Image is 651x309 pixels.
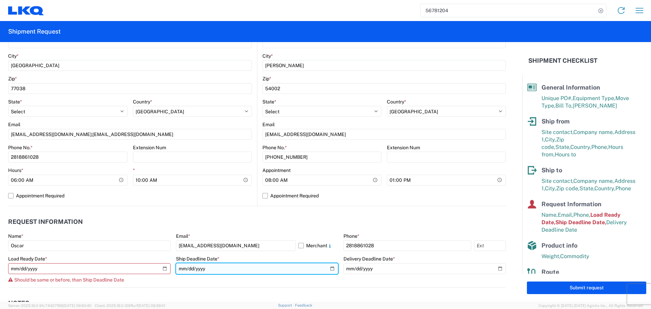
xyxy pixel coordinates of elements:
[555,151,576,158] span: Hours to
[474,240,506,251] input: Ext
[138,304,165,308] span: [DATE] 09:39:01
[262,190,506,201] label: Appointment Required
[573,95,615,101] span: Equipment Type,
[262,167,291,173] label: Appointment
[262,76,271,82] label: Zip
[594,185,615,192] span: Country,
[541,242,577,249] span: Product info
[176,256,219,262] label: Ship Deadline Date
[298,240,338,251] label: Merchant
[8,190,252,201] label: Appointment Required
[262,144,287,151] label: Phone No.
[541,212,558,218] span: Name,
[545,185,556,192] span: City,
[262,99,276,105] label: State
[295,303,312,307] a: Feedback
[8,218,83,225] h2: Request Information
[541,167,562,174] span: Ship to
[555,144,570,150] span: State,
[95,304,165,308] span: Client: 2025.19.0-129fbcf
[541,178,573,184] span: Site contact,
[579,185,594,192] span: State,
[8,27,61,36] h2: Shipment Request
[343,233,359,239] label: Phone
[527,282,646,294] button: Submit request
[176,233,190,239] label: Email
[278,303,295,307] a: Support
[541,268,559,275] span: Route
[8,167,23,173] label: Hours
[8,53,19,59] label: City
[8,300,29,307] h2: Notes
[541,95,573,101] span: Unique PO#,
[615,185,631,192] span: Phone
[591,144,608,150] span: Phone,
[573,212,590,218] span: Phone,
[387,144,420,151] label: Extension Num
[8,304,92,308] span: Server: 2025.19.0-91c74307f99
[555,219,606,226] span: Ship Deadline Date,
[541,118,570,125] span: Ship from
[560,253,589,259] span: Commodity
[8,256,47,262] label: Load Ready Date
[541,129,573,135] span: Site contact,
[541,200,601,208] span: Request Information
[420,4,596,17] input: Shipment, tracking or reference number
[262,121,275,128] label: Email
[573,178,614,184] span: Company name,
[570,144,591,150] span: Country,
[133,144,166,151] label: Extension Num
[555,102,573,109] span: Bill To,
[8,233,23,239] label: Name
[573,129,614,135] span: Company name,
[528,57,597,65] h2: Shipment Checklist
[133,99,152,105] label: Country
[262,53,273,59] label: City
[541,84,600,91] span: General Information
[14,277,124,283] span: Should be same or before, than Ship Deadline Date
[556,185,579,192] span: Zip code,
[545,136,556,143] span: City,
[8,76,17,82] label: Zip
[541,253,560,259] span: Weight,
[573,102,617,109] span: [PERSON_NAME]
[558,212,573,218] span: Email,
[8,99,22,105] label: State
[8,121,20,128] label: Email
[8,144,33,151] label: Phone No.
[343,256,395,262] label: Delivery Deadline Date
[63,304,92,308] span: [DATE] 09:50:40
[538,303,643,309] span: Copyright © [DATE]-[DATE] Agistix Inc., All Rights Reserved
[387,99,406,105] label: Country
